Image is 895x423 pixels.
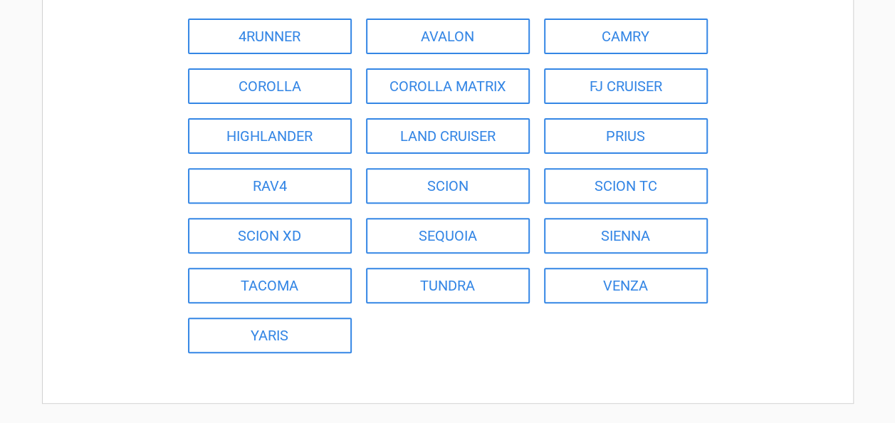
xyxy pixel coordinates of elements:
[188,118,352,154] a: HIGHLANDER
[188,218,352,254] a: SCION XD
[544,268,708,303] a: VENZA
[544,218,708,254] a: SIENNA
[366,19,530,54] a: AVALON
[544,118,708,154] a: PRIUS
[544,168,708,204] a: SCION TC
[366,118,530,154] a: LAND CRUISER
[366,168,530,204] a: SCION
[188,268,352,303] a: TACOMA
[544,19,708,54] a: CAMRY
[544,68,708,104] a: FJ CRUISER
[188,68,352,104] a: COROLLA
[188,19,352,54] a: 4RUNNER
[366,268,530,303] a: TUNDRA
[366,68,530,104] a: COROLLA MATRIX
[366,218,530,254] a: SEQUOIA
[188,318,352,353] a: YARIS
[188,168,352,204] a: RAV4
